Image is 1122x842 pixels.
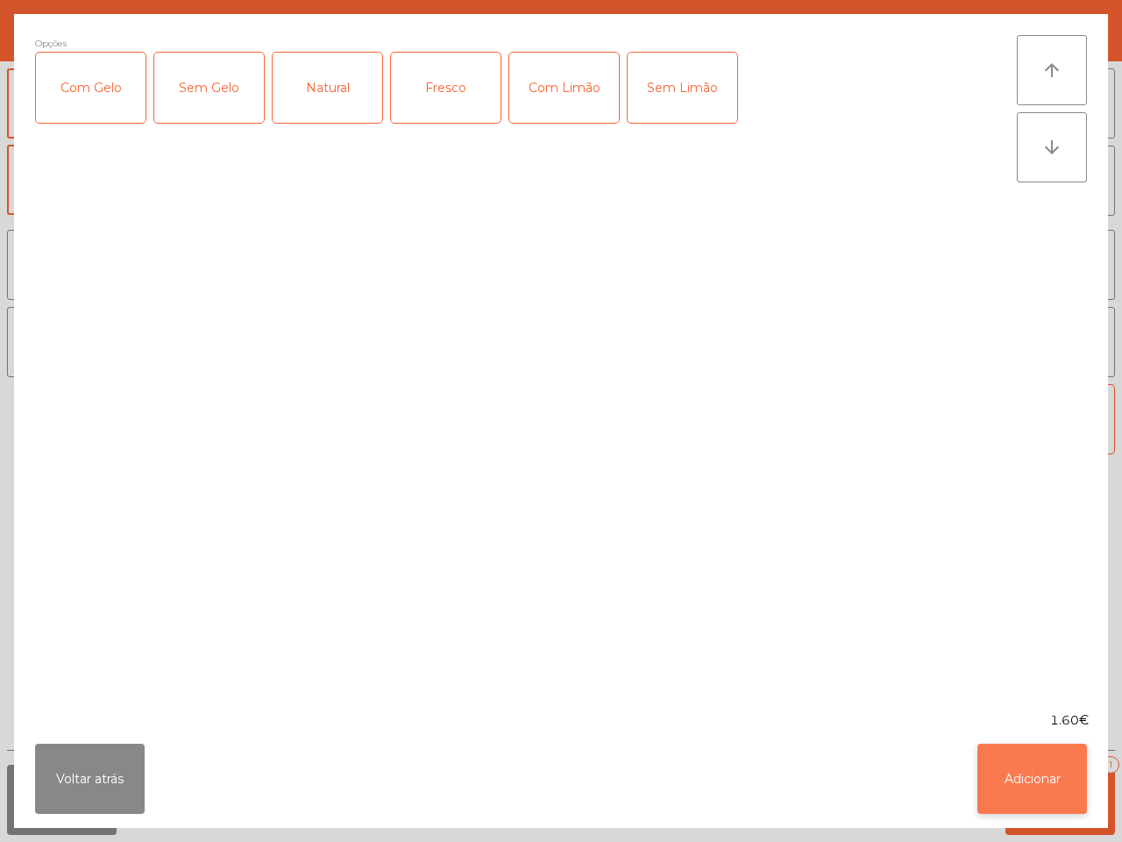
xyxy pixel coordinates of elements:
button: arrow_upward [1017,35,1087,105]
div: Com Gelo [36,53,146,123]
button: Adicionar [977,744,1087,814]
div: 1.60€ [14,711,1108,730]
div: Fresco [391,53,501,123]
i: arrow_downward [1041,137,1062,158]
div: Com Limão [509,53,619,123]
button: arrow_downward [1017,112,1087,182]
div: Sem Gelo [154,53,264,123]
span: Opções [35,35,67,52]
div: Natural [273,53,382,123]
i: arrow_upward [1041,60,1062,81]
div: Sem Limão [628,53,737,123]
button: Voltar atrás [35,744,145,814]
